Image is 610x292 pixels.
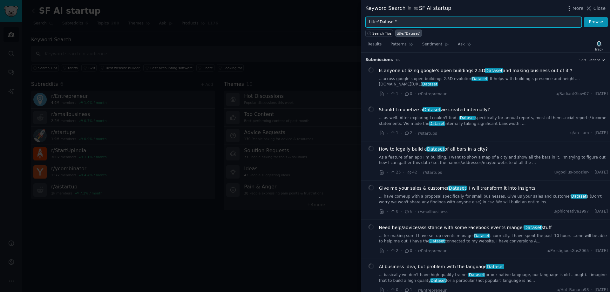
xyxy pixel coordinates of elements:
[429,239,445,243] span: Dataset
[468,273,485,277] span: Dataset
[387,169,388,176] span: ·
[524,225,542,230] span: Dataset
[379,224,552,231] span: Need help/advice/assistance with some Facebook events manger stuff
[415,248,416,254] span: ·
[419,169,421,176] span: ·
[420,39,451,52] a: Sentiment
[418,92,447,96] span: r/Entrepreneur
[591,91,593,97] span: ·
[404,91,412,97] span: 0
[426,146,445,152] span: Dataset
[415,208,416,215] span: ·
[401,208,402,215] span: ·
[591,170,593,175] span: ·
[471,77,488,81] span: Dataset
[395,58,400,62] span: 16
[593,39,606,52] button: Track
[566,5,584,12] button: More
[379,263,504,270] span: AI business idea, but problem with the language
[390,209,398,214] span: 0
[591,209,593,214] span: ·
[379,224,552,231] a: Need help/advice/assistance with some Facebook events mangerDatasetstuff
[591,130,593,136] span: ·
[418,249,447,253] span: r/Entrepreneur
[390,130,398,136] span: 1
[379,185,536,192] span: Give me your sales & customer , I will transform it into insights
[448,186,467,191] span: Dataset
[595,91,608,97] span: [DATE]
[379,67,573,74] a: Is anyone utilizing google's open buildings 2.5DDatasetand making business out of it ?
[365,39,384,52] a: Results
[588,58,600,62] span: Recent
[595,130,608,136] span: [DATE]
[379,263,504,270] a: AI business idea, but problem with the languageDataset
[379,106,490,113] a: Should I monetize aDatasetwe created internally?
[584,17,608,28] button: Browse
[365,57,393,63] span: Submission s
[401,130,402,137] span: ·
[423,107,441,112] span: Dataset
[379,185,536,192] a: Give me your sales & customerDataset, I will transform it into insights
[570,130,589,136] span: u/an__am
[571,194,587,199] span: Dataset
[372,31,392,36] span: Search Tips
[365,4,451,12] div: Keyword Search SF AI startup
[379,146,488,153] span: How to legally build a of all bars in a city?
[379,146,488,153] a: How to legally build aDatasetof all bars in a city?
[588,58,606,62] button: Recent
[379,233,608,244] a: ... for making sure I have set up events managerDatasets correctly. I have spent the past 10 hour...
[553,209,589,214] span: u/phicreative1997
[579,58,586,62] div: Sort
[423,170,442,175] span: r/startups
[422,82,438,86] span: Dataset
[368,42,382,47] span: Results
[404,248,412,254] span: 0
[379,106,490,113] span: Should I monetize a we created internally?
[429,121,445,126] span: Dataset
[593,5,606,12] span: Close
[418,210,448,214] span: r/smallbusiness
[397,31,421,36] div: title:"Dataset"
[595,248,608,254] span: [DATE]
[430,278,446,283] span: Dataset
[365,17,582,28] input: Try a keyword related to your business
[404,130,412,136] span: 2
[387,91,388,97] span: ·
[401,91,402,97] span: ·
[379,115,608,126] a: ... as well. After exploring I couldn't find aDatasetspecifically for annual reports, most of the...
[390,170,401,175] span: 25
[387,208,388,215] span: ·
[459,116,476,120] span: Dataset
[390,91,398,97] span: 1
[379,272,608,283] a: ... basically we don't have high quality trainedDatasetfor our native language, our language is o...
[390,42,406,47] span: Patterns
[379,67,573,74] span: Is anyone utilizing google's open buildings 2.5D and making business out of it ?
[458,42,465,47] span: Ask
[401,248,402,254] span: ·
[415,130,416,137] span: ·
[403,169,404,176] span: ·
[365,30,393,37] button: Search Tips
[418,131,437,136] span: r/startups
[387,248,388,254] span: ·
[456,39,474,52] a: Ask
[554,170,589,175] span: u/goolius-boozler-
[387,130,388,137] span: ·
[379,155,608,166] a: As a feature of an app I'm building, I want to show a map of a city and show all the bars in it. ...
[595,170,608,175] span: [DATE]
[379,76,608,87] a: ...across google's open buildings 2.5D evolutionDataset. It helps with building's presence and he...
[556,91,589,97] span: u/RadiantGlow07
[591,248,593,254] span: ·
[586,5,606,12] button: Close
[395,30,422,37] a: title:"Dataset"
[595,47,603,51] div: Track
[415,91,416,97] span: ·
[379,194,608,205] a: ... have comeup with a proposal specifically for small businesses. Give us your sales and custome...
[407,170,417,175] span: 42
[390,248,398,254] span: 2
[388,39,415,52] a: Patterns
[485,68,503,73] span: Dataset
[474,234,490,238] span: Dataset
[422,42,442,47] span: Sentiment
[546,248,589,254] span: u/PrestigiousGas2065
